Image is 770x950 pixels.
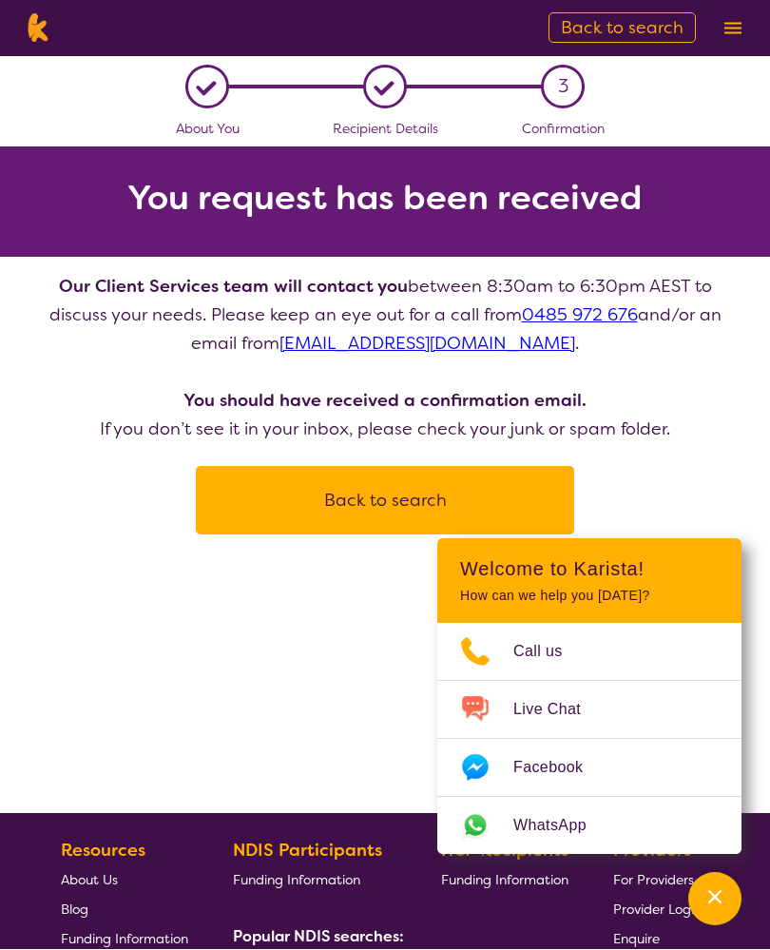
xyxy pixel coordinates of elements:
[460,558,719,581] h2: Welcome to Karista!
[437,798,741,855] a: Web link opens in a new tab.
[513,638,586,667] span: Call us
[61,931,188,948] span: Funding Information
[61,872,118,889] span: About Us
[437,624,741,855] ul: Choose channel
[513,812,609,841] span: WhatsApp
[61,902,88,919] span: Blog
[176,121,240,138] span: About You
[437,539,741,855] div: Channel Menu
[233,865,396,895] a: Funding Information
[333,121,438,138] span: Recipient Details
[613,931,660,948] span: Enquire
[513,754,606,783] span: Facebook
[688,873,741,926] button: Channel Menu
[233,872,360,889] span: Funding Information
[441,872,568,889] span: Funding Information
[219,473,551,530] button: Back to search
[522,304,638,327] a: 0485 972 676
[522,121,605,138] span: Confirmation
[613,902,702,919] span: Provider Login
[183,390,587,413] b: You should have received a confirmation email.
[196,467,574,535] a: Back to search
[724,23,741,35] img: menu
[61,895,188,924] a: Blog
[59,276,408,299] b: Our Client Services team will contact you
[43,273,727,444] p: between 8:30am to 6:30pm AEST to discuss your needs. Please keep an eye out for a call from and/o...
[613,895,702,924] a: Provider Login
[370,73,399,103] div: L
[558,73,568,102] span: 3
[441,865,568,895] a: Funding Information
[61,865,188,895] a: About Us
[460,589,719,605] p: How can we help you [DATE]?
[279,333,575,356] a: [EMAIL_ADDRESS][DOMAIN_NAME]
[613,865,702,895] a: For Providers
[561,17,683,40] span: Back to search
[513,696,604,725] span: Live Chat
[549,13,696,44] a: Back to search
[192,73,221,103] div: L
[233,840,382,863] b: NDIS Participants
[233,927,404,947] b: Popular NDIS searches:
[23,14,52,43] img: Karista logo
[127,182,643,216] h2: You request has been received
[613,872,694,889] span: For Providers
[61,840,145,863] b: Resources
